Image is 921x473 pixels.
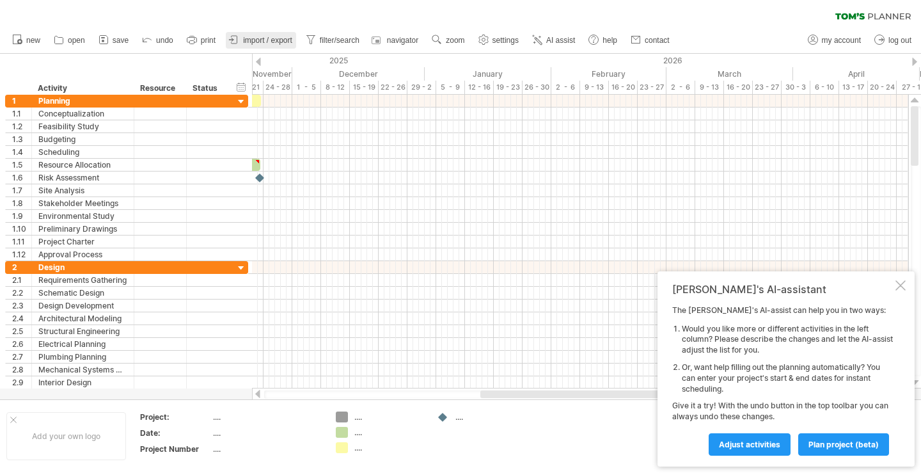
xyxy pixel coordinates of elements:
[38,351,127,363] div: Plumbing Planning
[139,32,177,49] a: undo
[38,197,127,209] div: Stakeholder Meetings
[26,36,40,45] span: new
[264,81,292,94] div: 24 - 28
[551,67,666,81] div: February 2026
[871,32,915,49] a: log out
[429,32,468,49] a: zoom
[12,108,31,120] div: 1.1
[320,36,359,45] span: filter/search
[303,32,363,49] a: filter/search
[292,67,425,81] div: December 2025
[436,81,465,94] div: 5 - 9
[12,261,31,273] div: 2
[9,32,44,49] a: new
[627,32,673,49] a: contact
[12,376,31,389] div: 2.9
[38,312,127,325] div: Architectural Modeling
[38,95,127,107] div: Planning
[455,412,525,422] div: ....
[12,300,31,312] div: 2.3
[12,325,31,337] div: 2.5
[38,210,127,222] div: Environmental Study
[156,36,173,45] span: undo
[354,412,424,422] div: ....
[213,428,320,438] div: ....
[38,108,127,120] div: Conceptualization
[793,67,920,81] div: April 2026
[140,428,210,438] div: Date:
[868,81,897,94] div: 20 - 24
[724,81,753,94] div: 16 - 20
[38,172,127,184] div: Risk Assessment
[379,81,407,94] div: 22 - 26
[226,32,296,49] a: import / export
[666,81,695,94] div: 2 - 6
[682,362,893,394] li: Or, want help filling out the planning automatically? You can enter your project's start & end da...
[12,184,31,196] div: 1.7
[213,444,320,454] div: ....
[672,283,893,296] div: [PERSON_NAME]'s AI-assistant
[201,36,216,45] span: print
[808,440,879,449] span: plan project (beta)
[12,236,31,248] div: 1.11
[370,32,422,49] a: navigator
[38,364,127,376] div: Mechanical Systems Design
[810,81,839,94] div: 6 - 10
[12,133,31,145] div: 1.3
[602,36,617,45] span: help
[38,82,127,95] div: Activity
[407,81,436,94] div: 29 - 2
[805,32,865,49] a: my account
[666,67,793,81] div: March 2026
[753,81,782,94] div: 23 - 27
[38,300,127,312] div: Design Development
[12,351,31,363] div: 2.7
[193,82,221,95] div: Status
[350,81,379,94] div: 15 - 19
[709,433,791,456] a: Adjust activities
[95,32,132,49] a: save
[12,159,31,171] div: 1.5
[12,338,31,350] div: 2.6
[719,440,780,449] span: Adjust activities
[529,32,579,49] a: AI assist
[38,184,127,196] div: Site Analysis
[6,412,126,460] div: Add your own logo
[494,81,523,94] div: 19 - 23
[12,197,31,209] div: 1.8
[184,32,219,49] a: print
[38,159,127,171] div: Resource Allocation
[798,433,889,456] a: plan project (beta)
[492,36,519,45] span: settings
[38,261,127,273] div: Design
[782,81,810,94] div: 30 - 3
[140,82,179,95] div: Resource
[354,442,424,453] div: ....
[12,210,31,222] div: 1.9
[38,223,127,235] div: Preliminary Drawings
[645,36,670,45] span: contact
[38,236,127,248] div: Project Charter
[38,325,127,337] div: Structural Engineering
[585,32,621,49] a: help
[38,146,127,158] div: Scheduling
[12,287,31,299] div: 2.2
[51,32,89,49] a: open
[354,427,424,438] div: ....
[888,36,911,45] span: log out
[321,81,350,94] div: 8 - 12
[672,305,893,455] div: The [PERSON_NAME]'s AI-assist can help you in two ways: Give it a try! With the undo button in th...
[38,248,127,261] div: Approval Process
[695,81,724,94] div: 9 - 13
[12,248,31,261] div: 1.12
[12,172,31,184] div: 1.6
[12,312,31,325] div: 2.4
[546,36,575,45] span: AI assist
[12,223,31,235] div: 1.10
[387,36,418,45] span: navigator
[12,120,31,132] div: 1.2
[12,364,31,376] div: 2.8
[38,376,127,389] div: Interior Design
[38,338,127,350] div: Electrical Planning
[38,287,127,299] div: Schematic Design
